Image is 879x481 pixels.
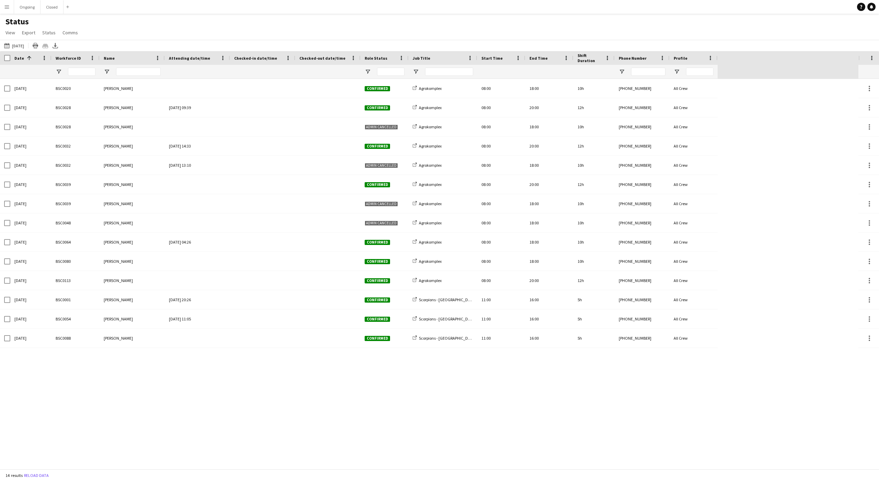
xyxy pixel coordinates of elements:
[104,297,133,302] span: [PERSON_NAME]
[169,156,226,175] div: [DATE] 13:10
[299,56,345,61] span: Checked-out date/time
[10,175,52,194] div: [DATE]
[62,30,78,36] span: Comms
[686,68,714,76] input: Profile Filter Input
[413,182,442,187] a: Agrokomplex
[419,316,516,321] span: Scorpions - [GEOGRAPHIC_DATA], [GEOGRAPHIC_DATA]
[615,137,670,155] div: [PHONE_NUMBER]
[10,79,52,98] div: [DATE]
[169,137,226,155] div: [DATE] 14:33
[481,56,503,61] span: Start Time
[573,98,615,117] div: 12h
[365,182,390,187] span: Confirmed
[413,278,442,283] a: Agrokomplex
[419,182,442,187] span: Agrokomplex
[477,79,525,98] div: 08:00
[525,290,573,309] div: 16:00
[477,98,525,117] div: 08:00
[670,271,718,290] div: All Crew
[104,239,133,245] span: [PERSON_NAME]
[619,56,647,61] span: Phone Number
[615,271,670,290] div: [PHONE_NUMBER]
[477,175,525,194] div: 08:00
[477,117,525,136] div: 08:00
[573,271,615,290] div: 12h
[477,156,525,175] div: 08:00
[615,329,670,348] div: [PHONE_NUMBER]
[365,278,390,283] span: Confirmed
[104,69,110,75] button: Open Filter Menu
[670,175,718,194] div: All Crew
[10,213,52,232] div: [DATE]
[104,56,115,61] span: Name
[104,259,133,264] span: [PERSON_NAME]
[529,56,548,61] span: End Time
[365,125,398,130] span: Admin cancelled
[19,28,38,37] a: Export
[365,317,390,322] span: Confirmed
[413,316,516,321] a: Scorpions - [GEOGRAPHIC_DATA], [GEOGRAPHIC_DATA]
[615,290,670,309] div: [PHONE_NUMBER]
[365,297,390,303] span: Confirmed
[10,98,52,117] div: [DATE]
[104,182,133,187] span: [PERSON_NAME]
[377,68,404,76] input: Role Status Filter Input
[670,329,718,348] div: All Crew
[365,221,398,226] span: Admin cancelled
[104,105,133,110] span: [PERSON_NAME]
[674,69,680,75] button: Open Filter Menu
[413,143,442,149] a: Agrokomplex
[615,213,670,232] div: [PHONE_NUMBER]
[104,336,133,341] span: [PERSON_NAME]
[365,69,371,75] button: Open Filter Menu
[419,278,442,283] span: Agrokomplex
[10,156,52,175] div: [DATE]
[477,194,525,213] div: 08:00
[615,233,670,251] div: [PHONE_NUMBER]
[10,117,52,136] div: [DATE]
[56,56,81,61] span: Workforce ID
[52,98,100,117] div: BSC0028
[525,252,573,271] div: 18:00
[52,309,100,328] div: BSC0054
[169,233,226,251] div: [DATE] 04:26
[525,194,573,213] div: 18:00
[477,213,525,232] div: 08:00
[573,117,615,136] div: 10h
[525,117,573,136] div: 18:00
[419,239,442,245] span: Agrokomplex
[413,239,442,245] a: Agrokomplex
[104,201,133,206] span: [PERSON_NAME]
[104,316,133,321] span: [PERSON_NAME]
[477,252,525,271] div: 08:00
[578,53,602,63] span: Shift Duration
[365,56,387,61] span: Role Status
[116,68,161,76] input: Name Filter Input
[419,86,442,91] span: Agrokomplex
[365,86,390,91] span: Confirmed
[3,28,18,37] a: View
[525,98,573,117] div: 20:00
[631,68,665,76] input: Phone Number Filter Input
[615,309,670,328] div: [PHONE_NUMBER]
[525,271,573,290] div: 20:00
[23,472,50,479] button: Reload data
[525,213,573,232] div: 18:00
[413,201,442,206] a: Agrokomplex
[41,0,64,14] button: Closed
[525,309,573,328] div: 16:00
[52,233,100,251] div: BSC0064
[104,220,133,225] span: [PERSON_NAME]
[52,329,100,348] div: BSC0088
[413,124,442,129] a: Agrokomplex
[104,86,133,91] span: [PERSON_NAME]
[39,28,58,37] a: Status
[573,137,615,155] div: 12h
[670,98,718,117] div: All Crew
[10,194,52,213] div: [DATE]
[477,271,525,290] div: 08:00
[3,42,25,50] button: [DATE]
[10,137,52,155] div: [DATE]
[413,105,442,110] a: Agrokomplex
[413,69,419,75] button: Open Filter Menu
